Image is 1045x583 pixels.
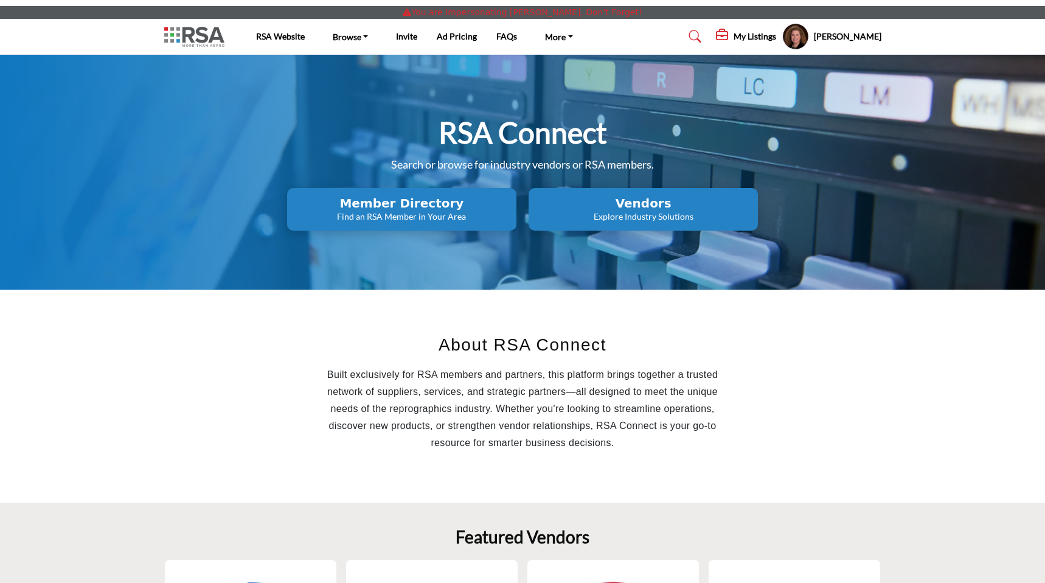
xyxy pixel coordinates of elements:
h2: Member Directory [291,196,513,211]
h2: About RSA Connect [313,332,732,358]
p: Explore Industry Solutions [532,211,754,223]
h2: Featured Vendors [456,527,589,548]
a: Browse [324,28,377,45]
button: Show hide supplier dropdown [782,23,809,50]
button: Vendors Explore Industry Solutions [529,188,758,231]
h5: My Listings [734,31,776,42]
a: RSA Website [256,31,305,41]
a: Ad Pricing [437,31,477,41]
span: Search or browse for industry vendors or RSA members. [391,158,654,171]
button: Member Directory Find an RSA Member in Your Area [287,188,516,231]
h2: Vendors [532,196,754,211]
h5: [PERSON_NAME] [814,30,881,43]
a: More [536,28,582,45]
h1: RSA Connect [439,114,607,152]
a: Invite [396,31,417,41]
img: Site Logo [164,27,231,47]
div: My Listings [716,29,776,44]
a: FAQs [496,31,517,41]
p: Built exclusively for RSA members and partners, this platform brings together a trusted network o... [313,366,732,452]
a: Search [677,27,709,46]
p: Find an RSA Member in Your Area [291,211,513,223]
